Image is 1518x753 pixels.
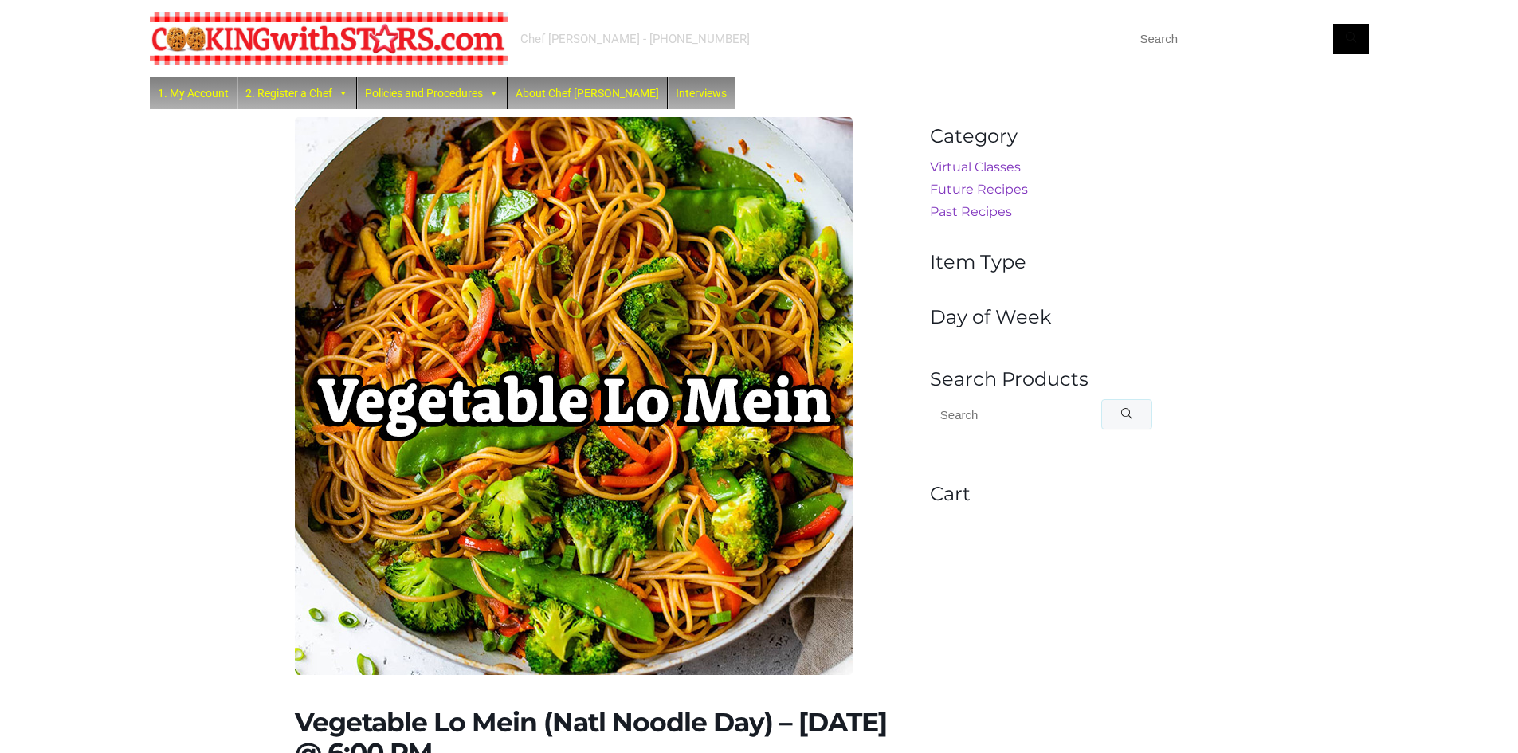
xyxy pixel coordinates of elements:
button: Search [1333,24,1369,54]
button: Search [1101,399,1152,429]
img: Chef Paula's Cooking With Stars [150,12,508,65]
a: Virtual Classes [930,159,1021,175]
a: 1. My Account [150,77,237,109]
h4: Item Type [930,251,1224,274]
a: Policies and Procedures [357,77,507,109]
a: 2. Register a Chef [237,77,356,109]
div: Chef [PERSON_NAME] - [PHONE_NUMBER] [520,31,750,47]
h4: Day of Week [930,306,1224,329]
a: Future Recipes [930,182,1028,197]
input: Search [930,399,1101,429]
a: Past Recipes [930,204,1012,219]
h4: Category [930,125,1224,148]
input: Search [1130,24,1369,54]
h4: Cart [930,483,1224,506]
a: About Chef [PERSON_NAME] [508,77,667,109]
a: Interviews [668,77,735,109]
h4: Search Products [930,368,1224,391]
